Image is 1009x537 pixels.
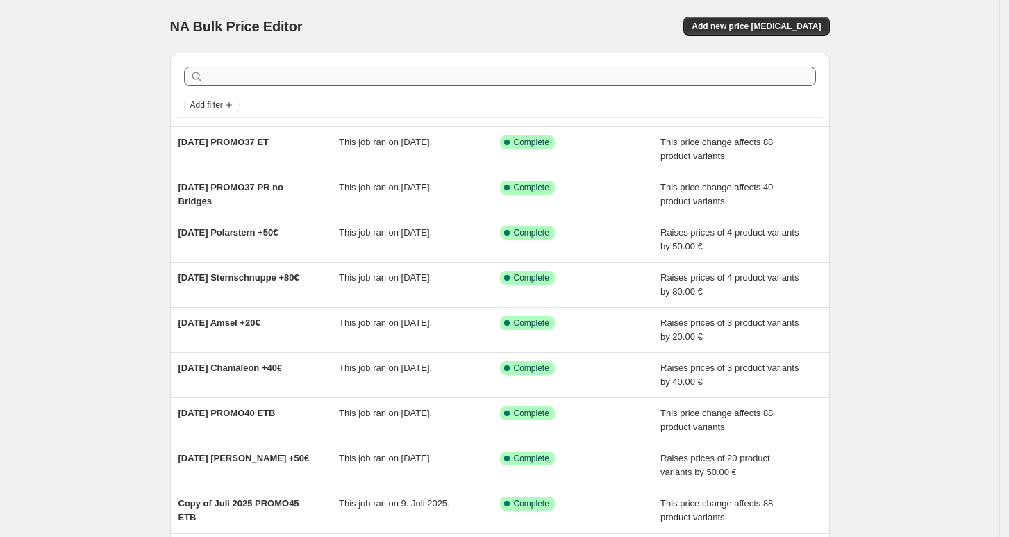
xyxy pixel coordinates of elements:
span: Complete [514,317,549,329]
span: This price change affects 40 product variants. [660,182,773,206]
span: Raises prices of 4 product variants by 80.00 € [660,272,799,297]
span: This price change affects 88 product variants. [660,498,773,522]
span: [DATE] PROMO40 ETB [178,408,276,418]
span: This job ran on [DATE]. [339,363,432,373]
span: Raises prices of 3 product variants by 20.00 € [660,317,799,342]
span: Add filter [190,99,223,110]
span: [DATE] Amsel +20€ [178,317,260,328]
span: [DATE] Polarstern +50€ [178,227,278,238]
span: [DATE] PROMO37 PR no Bridges [178,182,283,206]
span: Complete [514,408,549,419]
button: Add new price [MEDICAL_DATA] [683,17,829,36]
span: Complete [514,227,549,238]
span: [DATE] [PERSON_NAME] +50€ [178,453,310,463]
span: Complete [514,137,549,148]
span: Raises prices of 20 product variants by 50.00 € [660,453,770,477]
span: This job ran on [DATE]. [339,182,432,192]
span: This job ran on [DATE]. [339,137,432,147]
span: This price change affects 88 product variants. [660,137,773,161]
span: Raises prices of 4 product variants by 50.00 € [660,227,799,251]
button: Add filter [184,97,240,113]
span: This job ran on [DATE]. [339,453,432,463]
span: Complete [514,363,549,374]
span: Complete [514,272,549,283]
span: This job ran on 9. Juli 2025. [339,498,450,509]
span: Complete [514,453,549,464]
span: This job ran on [DATE]. [339,227,432,238]
span: This job ran on [DATE]. [339,272,432,283]
span: Complete [514,498,549,509]
span: [DATE] Chamäleon +40€ [178,363,283,373]
span: This price change affects 88 product variants. [660,408,773,432]
span: This job ran on [DATE]. [339,317,432,328]
span: Add new price [MEDICAL_DATA] [692,21,821,32]
span: [DATE] Sternschnuppe +80€ [178,272,299,283]
span: [DATE] PROMO37 ET [178,137,269,147]
span: Copy of Juli 2025 PROMO45 ETB [178,498,299,522]
span: NA Bulk Price Editor [170,19,303,34]
span: Raises prices of 3 product variants by 40.00 € [660,363,799,387]
span: Complete [514,182,549,193]
span: This job ran on [DATE]. [339,408,432,418]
